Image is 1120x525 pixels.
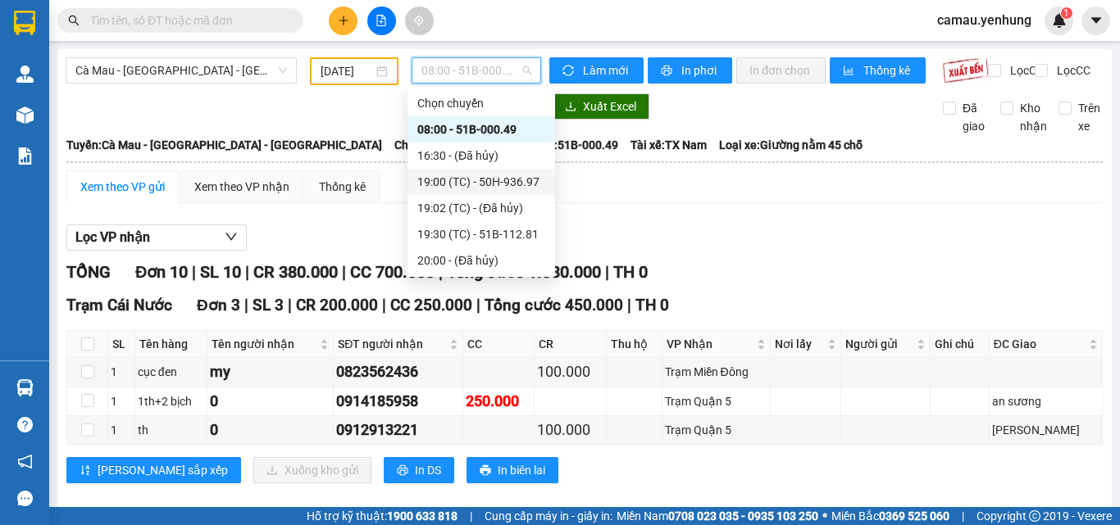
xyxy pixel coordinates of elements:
span: | [416,506,420,525]
div: [PERSON_NAME] [992,421,1100,439]
img: warehouse-icon [16,106,34,124]
div: 100.000 [537,419,603,441]
span: search [68,15,80,26]
sup: 1 [1061,7,1072,19]
span: Thống kê [863,61,913,79]
td: 0823562436 [334,358,463,387]
div: 1 [111,421,132,439]
input: Tìm tên, số ĐT hoặc mã đơn [90,11,284,29]
span: Cung cấp máy in - giấy in: [485,507,612,525]
button: plus [329,7,357,35]
div: Xem theo VP nhận [194,178,289,196]
span: Trạm Cà Mau [66,506,161,525]
span: Trạm Cái Nước [66,296,172,315]
span: SL 5 [241,506,272,525]
span: printer [480,464,491,477]
th: CC [463,331,535,358]
div: 1th+2 bịch [138,392,205,410]
div: th [138,421,205,439]
td: 0912913221 [334,416,463,445]
span: | [470,507,472,525]
button: caret-down [1081,7,1110,35]
button: aim [405,7,434,35]
span: TH 0 [575,506,608,525]
th: SL [108,331,135,358]
img: warehouse-icon [16,379,34,396]
td: 0914185958 [334,387,463,416]
td: Trạm Miền Đông [662,358,771,387]
span: In biên lai [498,461,545,479]
span: copyright [1029,510,1040,522]
span: [PERSON_NAME] sắp xếp [98,461,228,479]
div: 20:00 - (Đã hủy) [417,251,545,269]
span: Chuyến: (08:00 [DATE]) [394,136,514,154]
strong: 0708 023 035 - 0935 103 250 [668,509,818,523]
span: Đơn 10 [135,262,188,282]
div: 16:30 - (Đã hủy) [417,147,545,165]
strong: 1900 633 818 [387,509,458,523]
span: | [476,296,480,315]
span: | [192,262,196,282]
span: SL 3 [253,296,284,315]
td: 0 [207,416,334,445]
span: Trên xe [1072,99,1107,135]
th: CR [535,331,606,358]
button: printerIn DS [384,457,454,483]
div: Chọn chuyến [417,94,545,112]
span: | [567,506,571,525]
span: In phơi [681,61,719,79]
span: CC 700.000 [350,262,435,282]
span: Hỗ trợ kỹ thuật: [307,507,458,525]
span: 08:00 - 51B-000.49 [421,58,531,83]
span: Loại xe: Giường nằm 45 chỗ [719,136,863,154]
span: TỔNG [66,262,111,282]
span: CC 250.000 [390,296,472,315]
span: | [321,506,326,525]
span: Kho nhận [1013,99,1054,135]
span: SL 10 [200,262,241,282]
span: | [605,262,609,282]
strong: 0369 525 060 [879,509,949,523]
span: Đơn 5 [185,506,229,525]
div: 0914185958 [336,390,460,413]
div: 100.000 [537,360,603,383]
div: 1 [111,392,132,410]
span: TH 0 [613,262,648,282]
span: notification [17,454,33,469]
span: CR 380.000 [253,262,338,282]
span: plus [338,15,349,26]
div: 08:00 - 51B-000.49 [417,120,545,138]
button: printerIn phơi [648,57,732,84]
button: syncLàm mới [549,57,644,84]
span: Miền Bắc [831,507,949,525]
img: solution-icon [16,147,34,165]
span: Tổng cước 450.000 [485,296,623,315]
span: CC 450.000 [330,506,412,525]
span: message [17,491,33,506]
span: caret-down [1089,13,1104,28]
span: Tên người nhận [212,335,316,353]
div: 0 [210,390,330,413]
td: my [207,358,334,387]
span: Tài xế: TX Nam [631,136,707,154]
span: CR 0 [285,506,317,525]
div: Xem theo VP gửi [80,178,165,196]
b: Tuyến: Cà Mau - [GEOGRAPHIC_DATA] - [GEOGRAPHIC_DATA] [66,138,382,152]
span: sync [562,65,576,78]
button: downloadXuất Excel [552,93,649,120]
span: Đơn 3 [197,296,240,315]
span: file-add [376,15,387,26]
div: an sương [992,392,1100,410]
span: download [565,101,576,114]
div: my [210,360,330,383]
div: 1 [111,363,132,381]
span: | [233,506,237,525]
span: camau.yenhung [924,10,1045,30]
span: | [627,296,631,315]
span: printer [661,65,675,78]
th: Thu hộ [607,331,662,358]
span: ĐC Giao [994,335,1086,353]
span: CR 200.000 [296,296,378,315]
span: Miền Nam [617,507,818,525]
span: printer [397,464,408,477]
